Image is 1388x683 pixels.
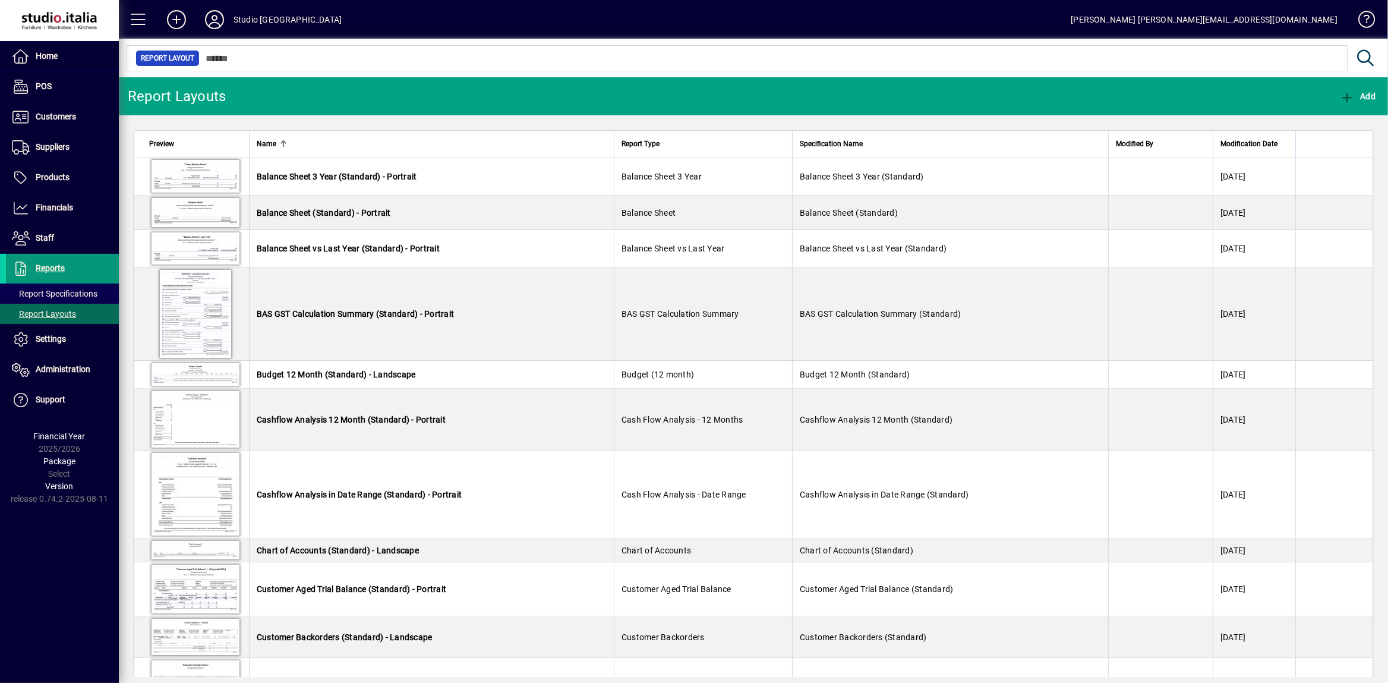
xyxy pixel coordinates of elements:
a: POS [6,72,119,102]
button: Add [157,9,195,30]
a: Report Layouts [6,304,119,324]
span: Customer Aged Trial Balance (Standard) [800,584,954,594]
span: Customer Aged Trial Balance (Standard) - Portrait [257,584,446,594]
span: Settings [36,334,66,344]
span: Balance Sheet vs Last Year (Standard) [800,244,947,253]
button: Add [1337,86,1378,107]
span: Customer Aged Trial Balance [622,584,731,594]
td: [DATE] [1213,196,1295,230]
div: Report Type [622,137,785,150]
div: Modification Date [1220,137,1288,150]
a: Knowledge Base [1349,2,1373,41]
a: Support [6,385,119,415]
span: Balance Sheet (Standard) - Portrait [257,208,391,218]
span: Home [36,51,58,61]
span: Report Layout [141,52,194,64]
a: Staff [6,224,119,253]
span: Balance Sheet vs Last Year (Standard) - Portrait [257,244,440,253]
span: Cashflow Analysis 12 Month (Standard) [800,415,952,424]
span: Budget (12 month) [622,370,694,379]
span: Chart of Accounts (Standard) - Landscape [257,546,419,555]
span: BAS GST Calculation Summary (Standard) [800,309,961,319]
span: Customer Backorders [622,632,705,642]
span: Chart of Accounts (Standard) [800,546,913,555]
td: [DATE] [1213,230,1295,267]
span: Customers [36,112,76,121]
span: POS [36,81,52,91]
a: Financials [6,193,119,223]
span: Package [43,457,75,466]
div: Report Layouts [128,87,226,106]
span: Administration [36,364,90,374]
td: [DATE] [1213,158,1295,196]
span: Modified By [1116,137,1153,150]
span: Cashflow Analysis in Date Range (Standard) - Portrait [257,490,462,499]
a: Home [6,42,119,71]
span: Balance Sheet [622,208,676,218]
a: Report Specifications [6,284,119,304]
a: Settings [6,325,119,354]
span: Name [257,137,276,150]
span: Cash Flow Analysis - 12 Months [622,415,743,424]
span: Financials [36,203,73,212]
td: [DATE] [1213,562,1295,616]
span: Modification Date [1220,137,1277,150]
a: Customers [6,102,119,132]
span: Suppliers [36,142,70,152]
span: Chart of Accounts [622,546,691,555]
div: [PERSON_NAME] [PERSON_NAME][EMAIL_ADDRESS][DOMAIN_NAME] [1071,10,1337,29]
td: [DATE] [1213,616,1295,658]
span: Cashflow Analysis in Date Range (Standard) [800,490,969,499]
span: Report Type [622,137,660,150]
div: Name [257,137,607,150]
span: Customer Backorders (Standard) - Landscape [257,632,433,642]
a: Suppliers [6,133,119,162]
div: Specification Name [800,137,1101,150]
span: BAS GST Calculation Summary [622,309,739,319]
span: Staff [36,233,54,243]
span: Budget 12 Month (Standard) - Landscape [257,370,416,379]
td: [DATE] [1213,539,1295,562]
span: Report Layouts [12,309,76,319]
span: Reports [36,263,65,273]
span: Report Specifications [12,289,97,298]
span: Add [1340,92,1376,101]
span: Preview [149,137,174,150]
span: Version [46,481,74,491]
span: Products [36,172,70,182]
td: [DATE] [1213,361,1295,389]
a: Administration [6,355,119,385]
span: BAS GST Calculation Summary (Standard) - Portrait [257,309,454,319]
td: [DATE] [1213,451,1295,539]
button: Profile [195,9,234,30]
td: [DATE] [1213,389,1295,451]
span: Customer Backorders (Standard) [800,632,927,642]
div: Studio [GEOGRAPHIC_DATA] [234,10,342,29]
span: Balance Sheet vs Last Year [622,244,725,253]
span: Cash Flow Analysis - Date Range [622,490,746,499]
span: Cashflow Analysis 12 Month (Standard) - Portrait [257,415,446,424]
span: Balance Sheet (Standard) [800,208,898,218]
span: Specification Name [800,137,863,150]
td: [DATE] [1213,267,1295,361]
span: Balance Sheet 3 Year (Standard) - Portrait [257,172,417,181]
span: Balance Sheet 3 Year [622,172,702,181]
span: Financial Year [34,432,86,441]
span: Support [36,395,65,404]
a: Products [6,163,119,193]
span: Balance Sheet 3 Year (Standard) [800,172,924,181]
span: Budget 12 Month (Standard) [800,370,910,379]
